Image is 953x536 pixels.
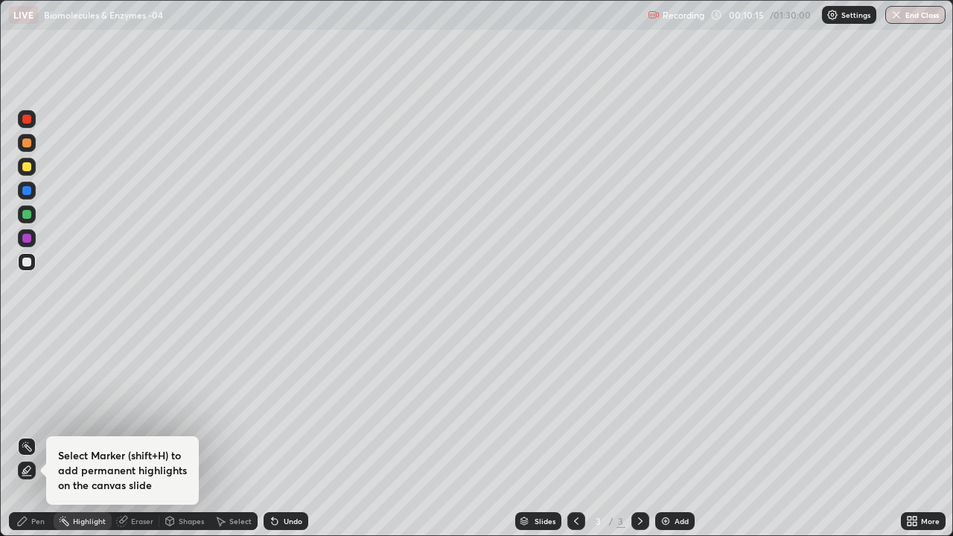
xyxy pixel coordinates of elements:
img: class-settings-icons [826,9,838,21]
div: 3 [591,517,606,526]
div: More [921,517,940,525]
div: Pen [31,517,45,525]
p: Recording [663,10,704,21]
div: Highlight [73,517,106,525]
div: Shapes [179,517,204,525]
div: Select [229,517,252,525]
div: Add [675,517,689,525]
div: Undo [284,517,302,525]
img: add-slide-button [660,515,672,527]
div: 3 [616,514,625,528]
button: End Class [885,6,946,24]
p: Settings [841,11,870,19]
div: Slides [535,517,555,525]
p: LIVE [13,9,34,21]
h4: Select Marker (shift+H) to add permanent highlights on the canvas slide [58,448,187,493]
p: Biomolecules & Enzymes -04 [44,9,163,21]
img: end-class-cross [890,9,902,21]
div: Eraser [131,517,153,525]
div: / [609,517,613,526]
img: recording.375f2c34.svg [648,9,660,21]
